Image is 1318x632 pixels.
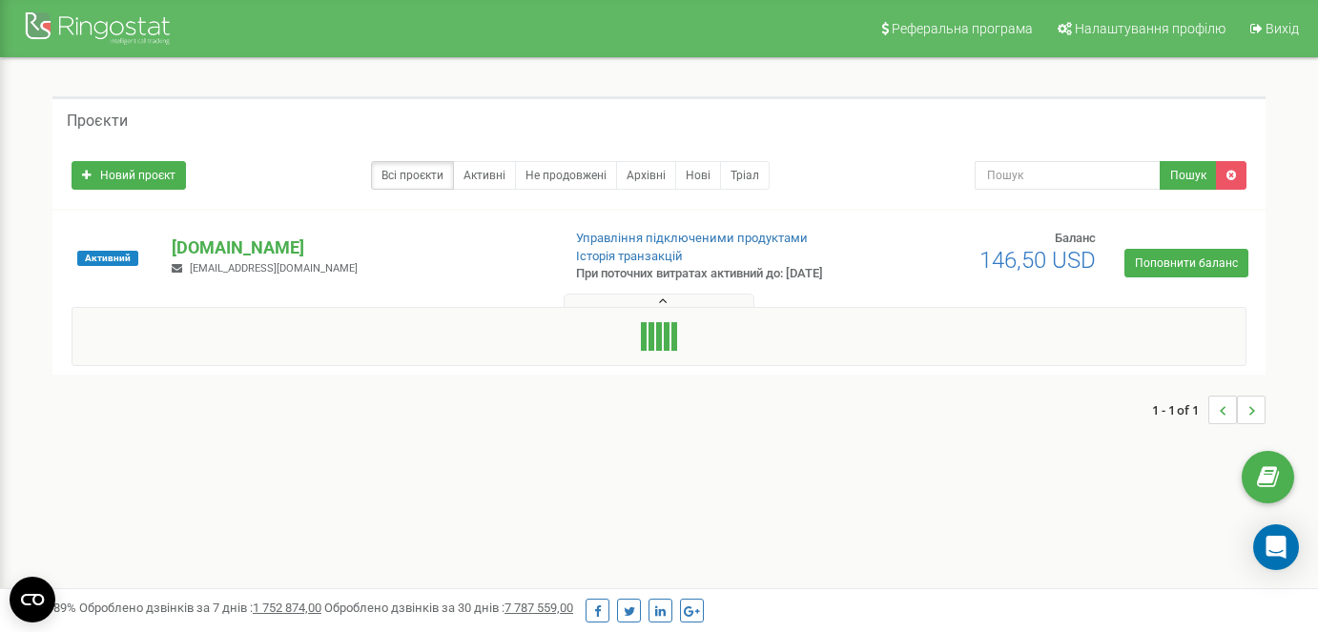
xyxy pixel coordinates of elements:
[1055,231,1096,245] span: Баланс
[67,112,128,130] h5: Проєкти
[892,21,1033,36] span: Реферальна програма
[324,601,573,615] span: Оброблено дзвінків за 30 днів :
[576,231,808,245] a: Управління підключеними продуктами
[720,161,770,190] a: Тріал
[616,161,676,190] a: Архівні
[505,601,573,615] u: 7 787 559,00
[1266,21,1299,36] span: Вихід
[1075,21,1225,36] span: Налаштування профілю
[10,577,55,622] button: Open CMP widget
[190,262,358,275] span: [EMAIL_ADDRESS][DOMAIN_NAME]
[253,601,321,615] u: 1 752 874,00
[675,161,721,190] a: Нові
[172,235,545,260] p: [DOMAIN_NAME]
[1152,396,1208,424] span: 1 - 1 of 1
[975,161,1162,190] input: Пошук
[1124,249,1248,277] a: Поповнити баланс
[1152,377,1266,443] nav: ...
[77,251,138,266] span: Активний
[453,161,516,190] a: Активні
[371,161,454,190] a: Всі проєкти
[515,161,617,190] a: Не продовжені
[576,249,683,263] a: Історія транзакцій
[576,265,849,283] p: При поточних витратах активний до: [DATE]
[1253,524,1299,570] div: Open Intercom Messenger
[79,601,321,615] span: Оброблено дзвінків за 7 днів :
[72,161,186,190] a: Новий проєкт
[1160,161,1217,190] button: Пошук
[979,247,1096,274] span: 146,50 USD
